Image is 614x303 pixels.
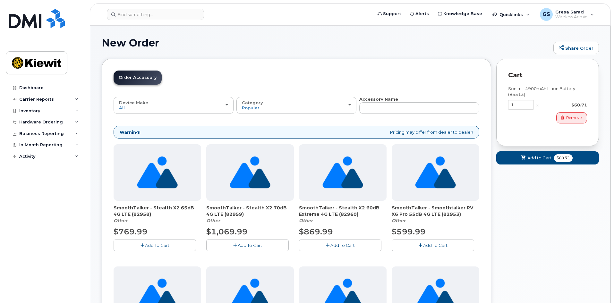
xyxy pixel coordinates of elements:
span: $869.99 [299,227,333,236]
strong: Warning! [120,129,141,135]
div: SmoothTalker - Stealth X2 65dB 4G LTE (82958) [114,205,201,224]
div: Pricing may differ from dealer to dealer! [114,126,479,139]
span: SmoothTalker - Smoothtalker RV X6 Pro 55dB 4G LTE (82953) [392,205,479,217]
span: Add To Cart [238,243,262,248]
button: Add to Cart $60.71 [496,151,599,164]
button: Add To Cart [299,240,381,251]
em: Other [114,218,127,223]
span: Add To Cart [145,243,169,248]
span: SmoothTalker - Stealth X2 60dB Extreme 4G LTE (82960) [299,205,387,217]
span: Category [242,100,263,105]
button: Add To Cart [114,240,196,251]
span: Add To Cart [423,243,448,248]
span: SmoothTalker - Stealth X2 70dB 4G LTE (82959) [206,205,294,217]
span: Remove [566,115,582,121]
div: x [534,102,541,108]
div: Sonim - 4900mAh Li-ion Battery (85513) [508,86,587,97]
span: Order Accessory [119,75,157,80]
span: $769.99 [114,227,148,236]
span: $1,069.99 [206,227,248,236]
em: Other [392,218,405,223]
span: All [119,105,125,110]
span: Add to Cart [527,155,551,161]
button: Device Make All [114,97,234,114]
div: SmoothTalker - Stealth X2 60dB Extreme 4G LTE (82960) [299,205,387,224]
img: no_image_found-2caef05468ed5679b831cfe6fc140e25e0c280774317ffc20a367ab7fd17291e.png [322,144,363,201]
img: no_image_found-2caef05468ed5679b831cfe6fc140e25e0c280774317ffc20a367ab7fd17291e.png [137,144,178,201]
span: Device Make [119,100,148,105]
div: SmoothTalker - Smoothtalker RV X6 Pro 55dB 4G LTE (82953) [392,205,479,224]
img: no_image_found-2caef05468ed5679b831cfe6fc140e25e0c280774317ffc20a367ab7fd17291e.png [230,144,270,201]
p: Cart [508,71,587,80]
a: Share Order [553,42,599,55]
button: Category Popular [236,97,356,114]
div: SmoothTalker - Stealth X2 70dB 4G LTE (82959) [206,205,294,224]
span: SmoothTalker - Stealth X2 65dB 4G LTE (82958) [114,205,201,217]
div: $60.71 [541,102,587,108]
strong: Accessory Name [359,97,398,102]
button: Remove [556,112,587,123]
iframe: Messenger Launcher [586,275,609,298]
span: $60.71 [554,154,573,162]
h1: New Order [102,37,550,48]
button: Add To Cart [206,240,289,251]
em: Other [206,218,220,223]
em: Other [299,218,313,223]
button: Add To Cart [392,240,474,251]
span: Add To Cart [330,243,355,248]
span: $599.99 [392,227,426,236]
img: no_image_found-2caef05468ed5679b831cfe6fc140e25e0c280774317ffc20a367ab7fd17291e.png [415,144,456,201]
span: Popular [242,105,260,110]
